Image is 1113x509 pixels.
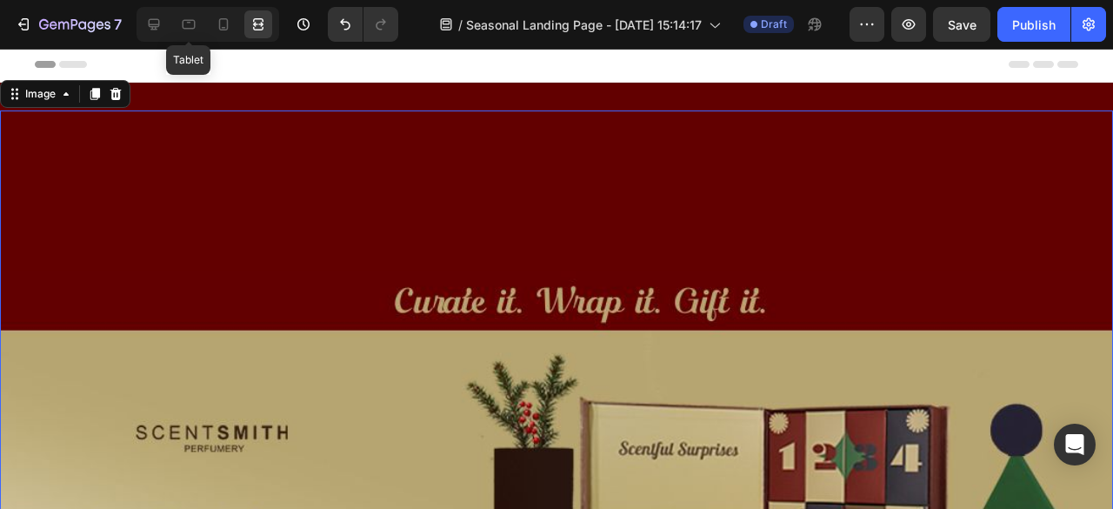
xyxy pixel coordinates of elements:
span: / [458,16,463,34]
button: Save [933,7,990,42]
p: 7 [114,14,122,35]
div: Image [22,37,59,53]
div: Publish [1012,16,1056,34]
button: 7 [7,7,130,42]
div: Undo/Redo [328,7,398,42]
span: Draft [761,17,787,32]
button: Publish [997,7,1070,42]
div: Open Intercom Messenger [1054,424,1096,465]
span: Save [948,17,976,32]
span: Seasonal Landing Page - [DATE] 15:14:17 [466,16,702,34]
